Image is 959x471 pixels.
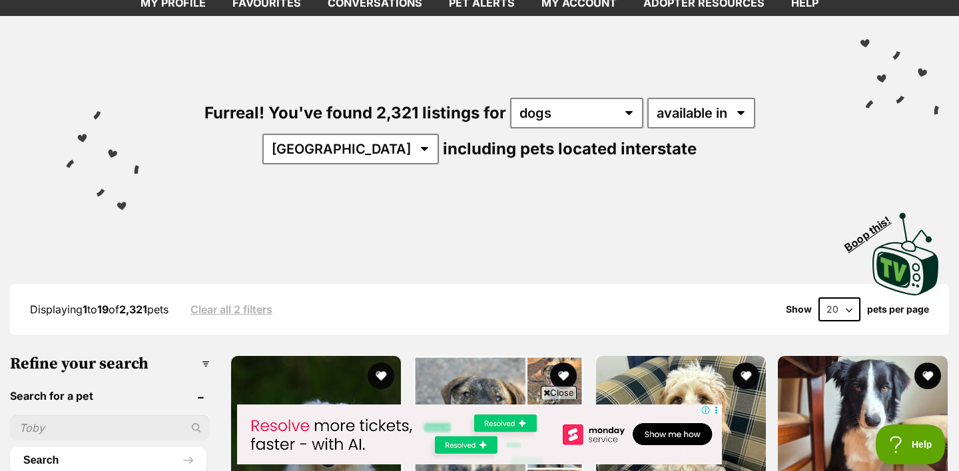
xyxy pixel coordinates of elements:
span: including pets located interstate [443,139,697,158]
strong: 1 [83,303,87,316]
button: favourite [914,363,941,389]
span: Furreal! You've found 2,321 listings for [204,103,506,122]
iframe: Help Scout Beacon - Open [876,424,946,464]
h3: Refine your search [10,355,210,373]
span: Displaying to of pets [30,303,168,316]
a: Boop this! [872,201,939,298]
a: Clear all 2 filters [190,303,272,315]
button: favourite [550,363,577,389]
iframe: Advertisement [237,404,722,464]
span: Close [541,386,577,399]
button: favourite [732,363,759,389]
strong: 2,321 [119,303,147,316]
img: PetRescue TV logo [872,213,939,295]
label: pets per page [867,304,929,315]
strong: 19 [97,303,109,316]
header: Search for a pet [10,390,210,402]
input: Toby [10,415,210,440]
span: Boop this! [842,206,904,253]
span: Show [786,304,812,315]
button: favourite [368,363,394,389]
